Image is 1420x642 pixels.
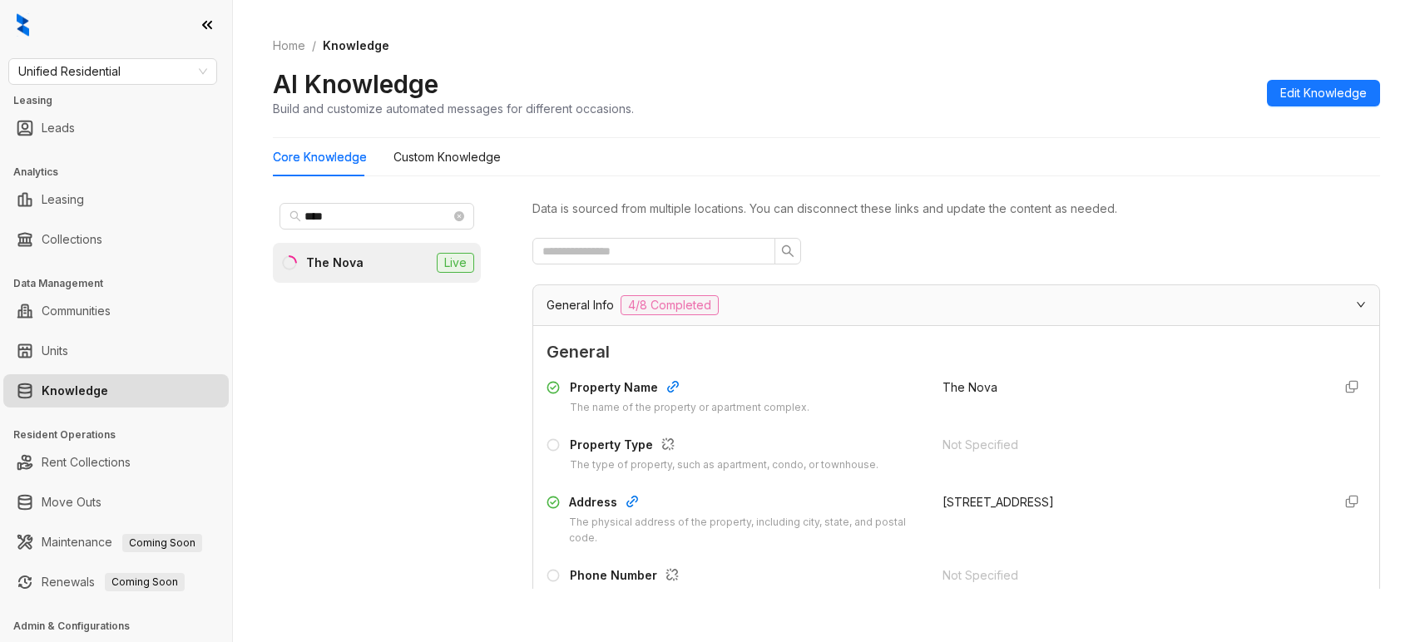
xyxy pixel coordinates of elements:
[3,526,229,559] li: Maintenance
[42,565,185,599] a: RenewalsComing Soon
[393,148,501,166] div: Custom Knowledge
[3,183,229,216] li: Leasing
[3,223,229,256] li: Collections
[437,253,474,273] span: Live
[570,566,868,588] div: Phone Number
[570,457,878,473] div: The type of property, such as apartment, condo, or townhouse.
[533,285,1379,325] div: General Info4/8 Completed
[569,515,923,546] div: The physical address of the property, including city, state, and postal code.
[547,339,1366,365] span: General
[1267,80,1380,106] button: Edit Knowledge
[13,619,232,634] h3: Admin & Configurations
[570,400,809,416] div: The name of the property or apartment complex.
[13,93,232,108] h3: Leasing
[42,334,68,368] a: Units
[781,244,794,258] span: search
[943,380,997,394] span: The Nova
[570,588,868,604] div: The contact phone number for the property or leasing office.
[42,374,108,407] a: Knowledge
[42,446,131,479] a: Rent Collections
[3,446,229,479] li: Rent Collections
[3,374,229,407] li: Knowledge
[18,59,207,84] span: Unified Residential
[122,534,202,552] span: Coming Soon
[547,296,614,314] span: General Info
[3,294,229,328] li: Communities
[323,38,389,52] span: Knowledge
[532,200,1380,218] div: Data is sourced from multiple locations. You can disconnect these links and update the content as...
[3,334,229,368] li: Units
[273,100,634,117] div: Build and customize automated messages for different occasions.
[1280,84,1367,102] span: Edit Knowledge
[105,573,185,591] span: Coming Soon
[454,211,464,221] span: close-circle
[943,566,1319,585] div: Not Specified
[570,378,809,400] div: Property Name
[312,37,316,55] li: /
[943,493,1319,511] div: [STREET_ADDRESS]
[3,565,229,599] li: Renewals
[13,427,232,442] h3: Resident Operations
[270,37,309,55] a: Home
[3,486,229,519] li: Move Outs
[273,68,438,100] h2: AI Knowledge
[42,294,111,328] a: Communities
[13,165,232,180] h3: Analytics
[570,436,878,457] div: Property Type
[42,183,84,216] a: Leasing
[1356,299,1366,309] span: expanded
[13,276,232,291] h3: Data Management
[621,295,719,315] span: 4/8 Completed
[569,493,923,515] div: Address
[943,436,1319,454] div: Not Specified
[273,148,367,166] div: Core Knowledge
[42,223,102,256] a: Collections
[42,486,101,519] a: Move Outs
[3,111,229,145] li: Leads
[42,111,75,145] a: Leads
[306,254,364,272] div: The Nova
[289,210,301,222] span: search
[17,13,29,37] img: logo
